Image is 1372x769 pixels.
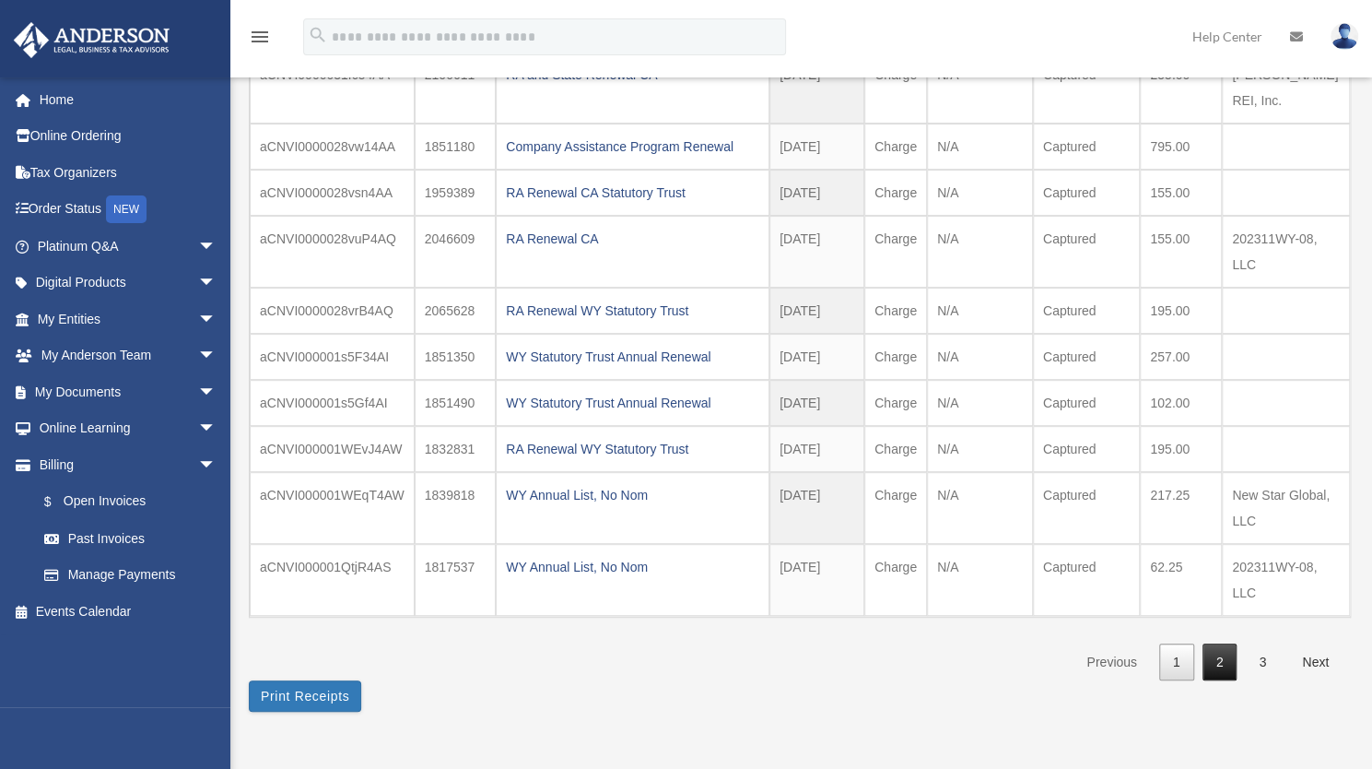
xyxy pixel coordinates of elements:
[1073,644,1150,681] a: Previous
[927,472,1033,544] td: N/A
[1033,334,1140,380] td: Captured
[769,426,864,472] td: [DATE]
[506,436,759,462] div: RA Renewal WY Statutory Trust
[769,472,864,544] td: [DATE]
[54,491,64,514] span: $
[506,134,759,160] div: Company Assistance Program Renewal
[13,265,244,302] a: Digital Productsarrow_drop_down
[1140,170,1222,216] td: 155.00
[1140,334,1222,380] td: 257.00
[864,334,927,380] td: Charge
[415,216,497,288] td: 2046609
[249,32,271,48] a: menu
[308,25,328,45] i: search
[927,544,1033,616] td: N/A
[1033,124,1140,170] td: Captured
[864,288,927,334] td: Charge
[198,337,235,375] span: arrow_drop_down
[864,53,927,124] td: Charge
[1331,23,1358,50] img: User Pic
[1140,426,1222,472] td: 195.00
[1033,426,1140,472] td: Captured
[13,301,244,337] a: My Entitiesarrow_drop_down
[1140,53,1222,124] td: 255.00
[415,544,497,616] td: 1817537
[13,118,244,155] a: Online Ordering
[249,26,271,48] i: menu
[13,191,244,229] a: Order StatusNEW
[864,124,927,170] td: Charge
[415,53,497,124] td: 2100611
[1140,380,1222,426] td: 102.00
[1222,53,1350,124] td: [PERSON_NAME] REI, Inc.
[1033,380,1140,426] td: Captured
[1140,288,1222,334] td: 195.00
[1159,644,1194,681] a: 1
[1140,216,1222,288] td: 155.00
[13,154,244,191] a: Tax Organizers
[250,53,415,124] td: aCNVI0000031fc54AA
[927,170,1033,216] td: N/A
[864,544,927,616] td: Charge
[506,226,759,252] div: RA Renewal CA
[106,195,147,223] div: NEW
[1033,288,1140,334] td: Captured
[1222,472,1350,544] td: New Star Global, LLC
[415,334,497,380] td: 1851350
[198,265,235,302] span: arrow_drop_down
[864,380,927,426] td: Charge
[250,426,415,472] td: aCNVI000001WEvJ4AW
[13,228,244,265] a: Platinum Q&Aarrow_drop_down
[864,472,927,544] td: Charge
[249,680,361,712] button: Print Receipts
[864,170,927,216] td: Charge
[927,124,1033,170] td: N/A
[13,337,244,374] a: My Anderson Teamarrow_drop_down
[927,288,1033,334] td: N/A
[250,380,415,426] td: aCNVI000001s5Gf4AI
[13,373,244,410] a: My Documentsarrow_drop_down
[250,170,415,216] td: aCNVI0000028vsn4AA
[864,426,927,472] td: Charge
[1202,644,1237,681] a: 2
[1033,472,1140,544] td: Captured
[769,170,864,216] td: [DATE]
[250,216,415,288] td: aCNVI0000028vuP4AQ
[198,373,235,411] span: arrow_drop_down
[1245,644,1280,681] a: 3
[26,557,244,594] a: Manage Payments
[927,380,1033,426] td: N/A
[506,482,759,508] div: WY Annual List, No Nom
[769,380,864,426] td: [DATE]
[415,170,497,216] td: 1959389
[415,472,497,544] td: 1839818
[415,288,497,334] td: 2065628
[13,446,244,483] a: Billingarrow_drop_down
[198,446,235,484] span: arrow_drop_down
[1140,472,1222,544] td: 217.25
[1140,544,1222,616] td: 62.25
[13,81,244,118] a: Home
[415,426,497,472] td: 1832831
[769,124,864,170] td: [DATE]
[1033,216,1140,288] td: Captured
[1222,216,1350,288] td: 202311WY-08, LLC
[769,53,864,124] td: [DATE]
[8,22,175,58] img: Anderson Advisors Platinum Portal
[506,390,759,416] div: WY Statutory Trust Annual Renewal
[1222,544,1350,616] td: 202311WY-08, LLC
[506,554,759,580] div: WY Annual List, No Nom
[927,426,1033,472] td: N/A
[250,472,415,544] td: aCNVI000001WEqT4AW
[1140,124,1222,170] td: 795.00
[13,593,244,630] a: Events Calendar
[1033,170,1140,216] td: Captured
[250,544,415,616] td: aCNVI000001QtjR4AS
[1288,644,1343,681] a: Next
[26,483,244,521] a: $Open Invoices
[769,288,864,334] td: [DATE]
[13,410,244,447] a: Online Learningarrow_drop_down
[927,53,1033,124] td: N/A
[1033,544,1140,616] td: Captured
[769,216,864,288] td: [DATE]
